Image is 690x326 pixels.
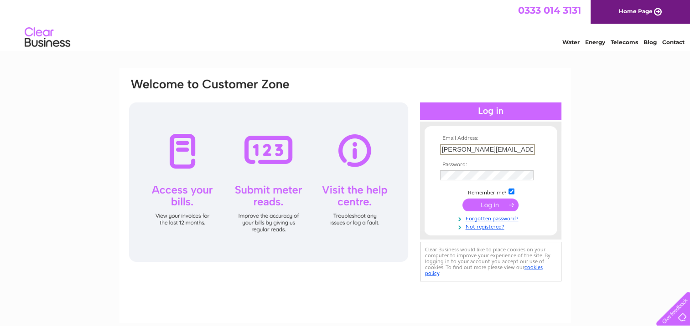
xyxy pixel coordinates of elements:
a: Telecoms [611,39,638,46]
a: cookies policy [425,264,543,276]
img: logo.png [24,24,71,51]
th: Email Address: [438,135,544,142]
a: Not registered? [440,222,544,230]
td: Remember me? [438,187,544,196]
a: Forgotten password? [440,214,544,222]
input: Submit [462,199,519,211]
a: Energy [585,39,605,46]
th: Password: [438,162,544,168]
div: Clear Business would like to place cookies on your computer to improve your experience of the sit... [420,242,561,281]
a: Blog [643,39,657,46]
a: 0333 014 3131 [518,5,581,16]
div: Clear Business is a trading name of Verastar Limited (registered in [GEOGRAPHIC_DATA] No. 3667643... [130,5,561,44]
a: Contact [662,39,685,46]
a: Water [562,39,580,46]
